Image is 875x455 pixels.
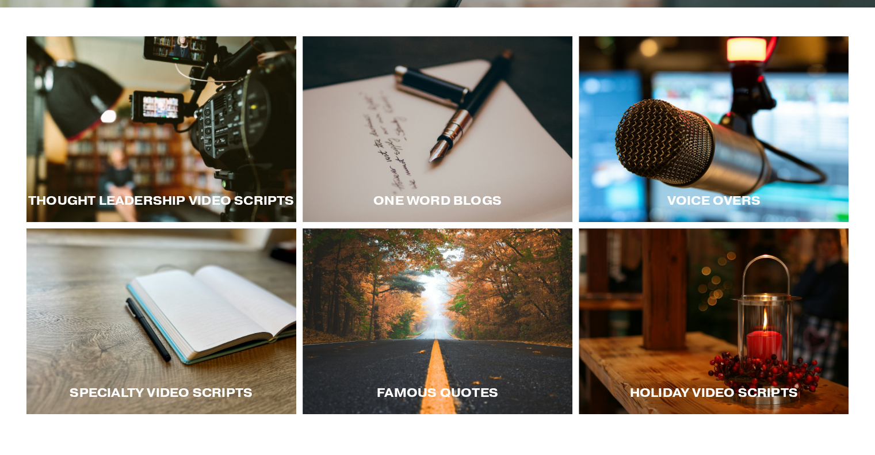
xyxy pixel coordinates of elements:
span: Holiday Video Scripts [630,385,798,400]
span: Specialty Video Scripts [70,385,253,400]
span: One word blogs [373,193,502,208]
span: Thought LEadership Video Scripts [28,193,295,208]
span: Voice Overs [667,193,761,208]
span: Famous Quotes [377,385,498,400]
